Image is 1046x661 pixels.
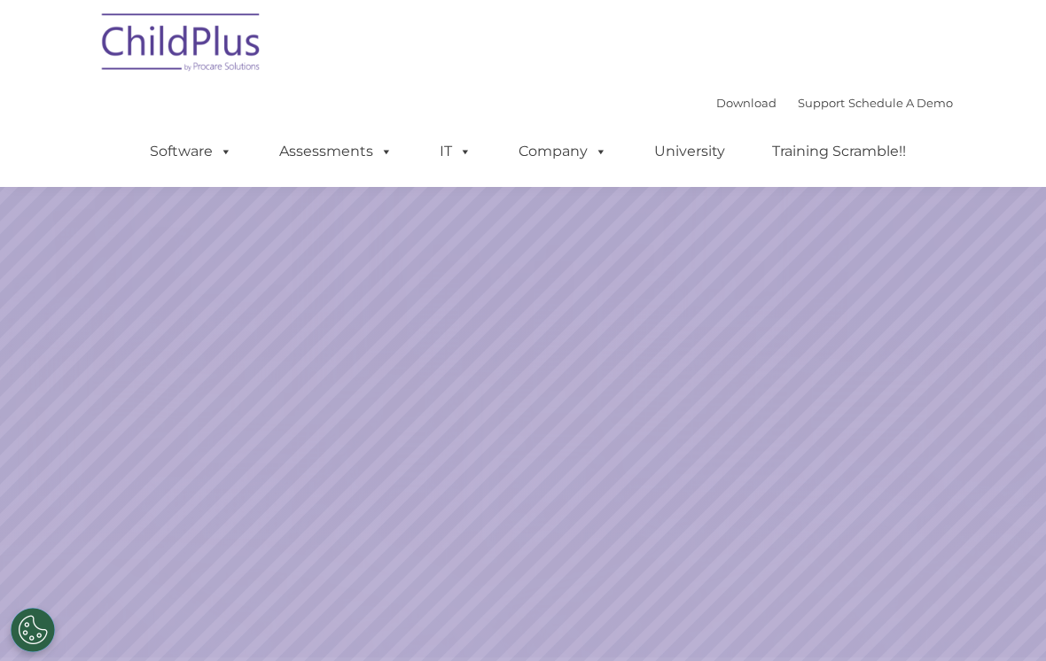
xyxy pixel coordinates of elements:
[501,134,625,169] a: Company
[93,1,270,89] img: ChildPlus by Procare Solutions
[798,96,845,110] a: Support
[716,96,953,110] font: |
[754,134,924,169] a: Training Scramble!!
[261,134,410,169] a: Assessments
[11,608,55,652] button: Cookies Settings
[716,96,777,110] a: Download
[422,134,489,169] a: IT
[636,134,743,169] a: University
[132,134,250,169] a: Software
[848,96,953,110] a: Schedule A Demo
